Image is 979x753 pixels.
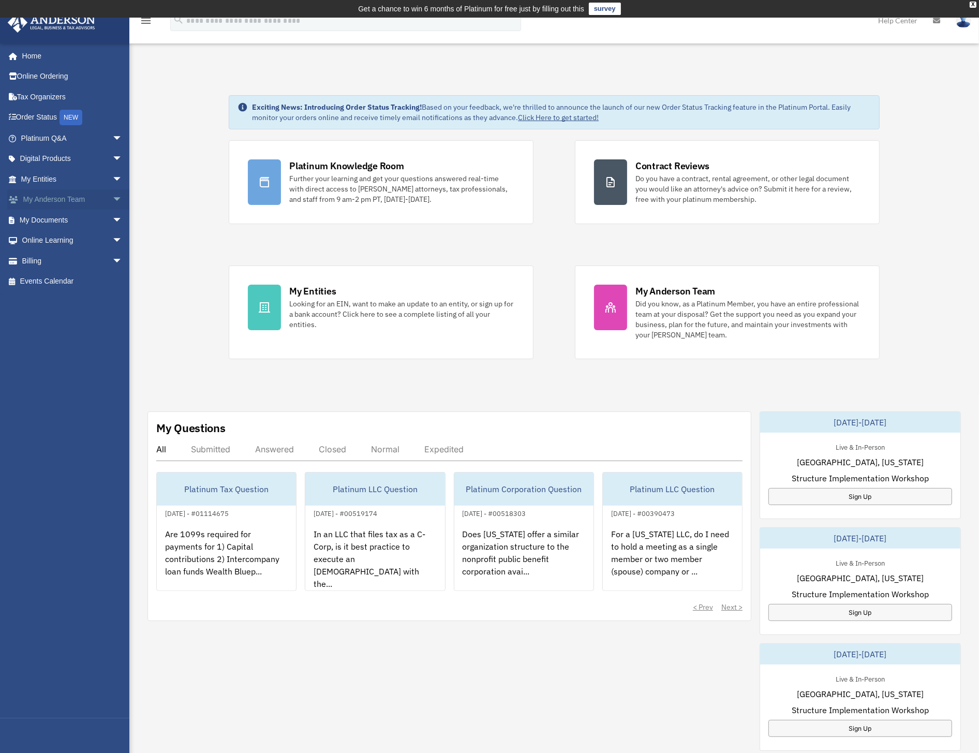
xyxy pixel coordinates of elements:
[792,472,929,484] span: Structure Implementation Workshop
[319,444,346,454] div: Closed
[7,189,138,210] a: My Anderson Teamarrow_drop_down
[112,189,133,211] span: arrow_drop_down
[7,46,133,66] a: Home
[156,472,296,591] a: Platinum Tax Question[DATE] - #01114675Are 1099s required for payments for 1) Capital contributio...
[575,265,880,359] a: My Anderson Team Did you know, as a Platinum Member, you have an entire professional team at your...
[797,572,924,584] span: [GEOGRAPHIC_DATA], [US_STATE]
[252,102,422,112] strong: Exciting News: Introducing Order Status Tracking!
[60,110,82,125] div: NEW
[760,644,960,665] div: [DATE]-[DATE]
[454,473,594,506] div: Platinum Corporation Question
[112,169,133,190] span: arrow_drop_down
[305,520,444,600] div: In an LLC that files tax as a C-Corp, is it best practice to execute an [DEMOGRAPHIC_DATA] with t...
[797,688,924,700] span: [GEOGRAPHIC_DATA], [US_STATE]
[602,472,743,591] a: Platinum LLC Question[DATE] - #00390473For a [US_STATE] LLC, do I need to hold a meeting as a sin...
[956,13,971,28] img: User Pic
[760,412,960,433] div: [DATE]-[DATE]
[157,507,237,518] div: [DATE] - #01114675
[289,299,514,330] div: Looking for an EIN, want to make an update to an entity, or sign up for a bank account? Click her...
[289,159,404,172] div: Platinum Knowledge Room
[792,588,929,600] span: Structure Implementation Workshop
[289,285,336,298] div: My Entities
[635,173,861,204] div: Do you have a contract, rental agreement, or other legal document you would like an attorney's ad...
[255,444,294,454] div: Answered
[7,86,138,107] a: Tax Organizers
[518,113,599,122] a: Click Here to get started!
[589,3,621,15] a: survey
[358,3,584,15] div: Get a chance to win 6 months of Platinum for free just by filling out this
[289,173,514,204] div: Further your learning and get your questions answered real-time with direct access to [PERSON_NAM...
[827,441,893,452] div: Live & In-Person
[112,230,133,252] span: arrow_drop_down
[768,604,952,621] a: Sign Up
[7,250,138,271] a: Billingarrow_drop_down
[603,520,742,600] div: For a [US_STATE] LLC, do I need to hold a meeting as a single member or two member (spouse) compa...
[635,159,709,172] div: Contract Reviews
[7,149,138,169] a: Digital Productsarrow_drop_down
[7,169,138,189] a: My Entitiesarrow_drop_down
[603,473,742,506] div: Platinum LLC Question
[7,230,138,251] a: Online Learningarrow_drop_down
[140,18,152,27] a: menu
[112,210,133,231] span: arrow_drop_down
[635,285,715,298] div: My Anderson Team
[760,528,960,549] div: [DATE]-[DATE]
[792,704,929,716] span: Structure Implementation Workshop
[252,102,871,123] div: Based on your feedback, we're thrilled to announce the launch of our new Order Status Tracking fe...
[156,420,226,436] div: My Questions
[305,473,444,506] div: Platinum LLC Question
[970,2,976,8] div: close
[157,520,296,600] div: Are 1099s required for payments for 1) Capital contributions 2) Intercompany loan funds Wealth Bl...
[424,444,464,454] div: Expedited
[140,14,152,27] i: menu
[575,140,880,224] a: Contract Reviews Do you have a contract, rental agreement, or other legal document you would like...
[5,12,98,33] img: Anderson Advisors Platinum Portal
[827,557,893,568] div: Live & In-Person
[454,507,535,518] div: [DATE] - #00518303
[305,507,385,518] div: [DATE] - #00519174
[454,520,594,600] div: Does [US_STATE] offer a similar organization structure to the nonprofit public benefit corporatio...
[7,128,138,149] a: Platinum Q&Aarrow_drop_down
[7,66,138,87] a: Online Ordering
[191,444,230,454] div: Submitted
[7,107,138,128] a: Order StatusNEW
[112,128,133,149] span: arrow_drop_down
[768,720,952,737] a: Sign Up
[371,444,399,454] div: Normal
[603,507,683,518] div: [DATE] - #00390473
[768,488,952,505] a: Sign Up
[454,472,594,591] a: Platinum Corporation Question[DATE] - #00518303Does [US_STATE] offer a similar organization struc...
[827,673,893,684] div: Live & In-Person
[112,149,133,170] span: arrow_drop_down
[156,444,166,454] div: All
[112,250,133,272] span: arrow_drop_down
[229,140,533,224] a: Platinum Knowledge Room Further your learning and get your questions answered real-time with dire...
[173,14,184,25] i: search
[635,299,861,340] div: Did you know, as a Platinum Member, you have an entire professional team at your disposal? Get th...
[157,473,296,506] div: Platinum Tax Question
[7,271,138,292] a: Events Calendar
[305,472,445,591] a: Platinum LLC Question[DATE] - #00519174In an LLC that files tax as a C-Corp, is it best practice ...
[7,210,138,230] a: My Documentsarrow_drop_down
[229,265,533,359] a: My Entities Looking for an EIN, want to make an update to an entity, or sign up for a bank accoun...
[797,456,924,468] span: [GEOGRAPHIC_DATA], [US_STATE]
